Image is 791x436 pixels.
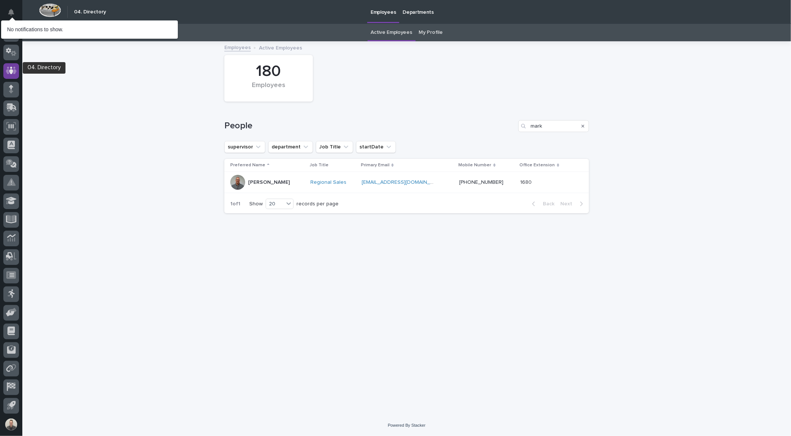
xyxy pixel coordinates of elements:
[310,161,329,169] p: Job Title
[237,81,300,97] div: Employees
[259,43,302,51] p: Active Employees
[224,121,515,131] h1: People
[526,201,557,207] button: Back
[3,417,19,432] button: users-avatar
[557,201,589,207] button: Next
[518,120,589,132] input: Search
[224,195,246,213] p: 1 of 1
[521,178,534,186] p: 1680
[316,141,353,153] button: Job Title
[74,9,106,15] h2: 04. Directory
[224,172,589,193] tr: [PERSON_NAME]Regional Sales [EMAIL_ADDRESS][DOMAIN_NAME] [PHONE_NUMBER]16801680
[356,141,396,153] button: startDate
[297,201,339,207] p: records per page
[224,43,251,51] a: Employees
[237,62,300,81] div: 180
[230,161,265,169] p: Preferred Name
[249,201,263,207] p: Show
[266,200,284,208] div: 20
[311,179,347,186] a: Regional Sales
[388,423,425,427] a: Powered By Stacker
[248,179,290,186] p: [PERSON_NAME]
[538,201,554,206] span: Back
[361,161,390,169] p: Primary Email
[3,4,19,20] button: Notifications
[7,26,172,33] p: No notifications to show.
[39,3,61,17] img: Workspace Logo
[362,180,446,185] a: [EMAIL_ADDRESS][DOMAIN_NAME]
[371,24,412,41] a: Active Employees
[224,141,265,153] button: supervisor
[560,201,577,206] span: Next
[9,9,19,21] div: Notifications
[419,24,443,41] a: My Profile
[459,161,491,169] p: Mobile Number
[459,180,504,185] a: [PHONE_NUMBER]
[520,161,555,169] p: Office Extension
[268,141,313,153] button: department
